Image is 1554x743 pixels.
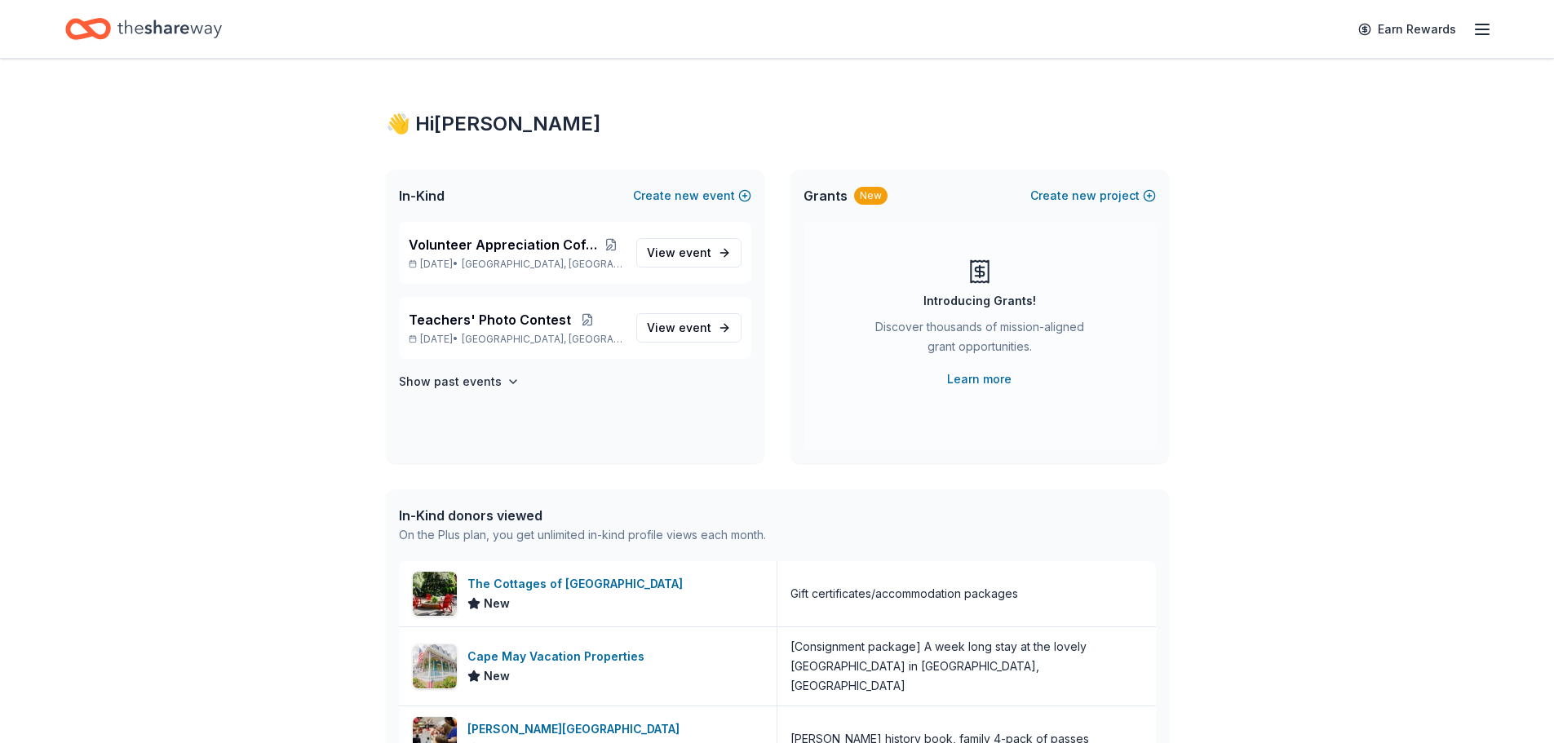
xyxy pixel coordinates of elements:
a: Earn Rewards [1348,15,1466,44]
div: Introducing Grants! [923,291,1036,311]
a: View event [636,238,742,268]
span: Teachers' Photo Contest [409,310,571,329]
div: The Cottages of [GEOGRAPHIC_DATA] [467,574,689,594]
div: On the Plus plan, you get unlimited in-kind profile views each month. [399,525,766,545]
img: Image for Cape May Vacation Properties [413,644,457,688]
a: View event [636,313,742,343]
div: Cape May Vacation Properties [467,647,651,666]
div: Discover thousands of mission-aligned grant opportunities. [869,317,1091,363]
div: [Consignment package] A week long stay at the lovely [GEOGRAPHIC_DATA] in [GEOGRAPHIC_DATA], [GEO... [790,637,1143,696]
p: [DATE] • [409,258,623,271]
span: event [679,245,711,259]
span: event [679,321,711,334]
div: Gift certificates/accommodation packages [790,584,1018,604]
span: Grants [804,186,848,206]
div: 👋 Hi [PERSON_NAME] [386,111,1169,137]
span: [GEOGRAPHIC_DATA], [GEOGRAPHIC_DATA] [462,258,622,271]
span: In-Kind [399,186,445,206]
div: In-Kind donors viewed [399,506,766,525]
span: [GEOGRAPHIC_DATA], [GEOGRAPHIC_DATA] [462,333,622,346]
span: new [675,186,699,206]
button: Createnewevent [633,186,751,206]
span: View [647,243,711,263]
a: Home [65,10,222,48]
span: new [1072,186,1096,206]
span: View [647,318,711,338]
button: Createnewproject [1030,186,1156,206]
button: Show past events [399,372,520,391]
div: New [854,187,888,205]
a: Learn more [947,369,1012,389]
span: New [484,594,510,613]
span: New [484,666,510,686]
h4: Show past events [399,372,502,391]
img: Image for The Cottages of Napa Valley [413,572,457,616]
div: [PERSON_NAME][GEOGRAPHIC_DATA] [467,719,686,739]
span: Volunteer Appreciation Coffee Drive Thru [409,235,600,254]
p: [DATE] • [409,333,623,346]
